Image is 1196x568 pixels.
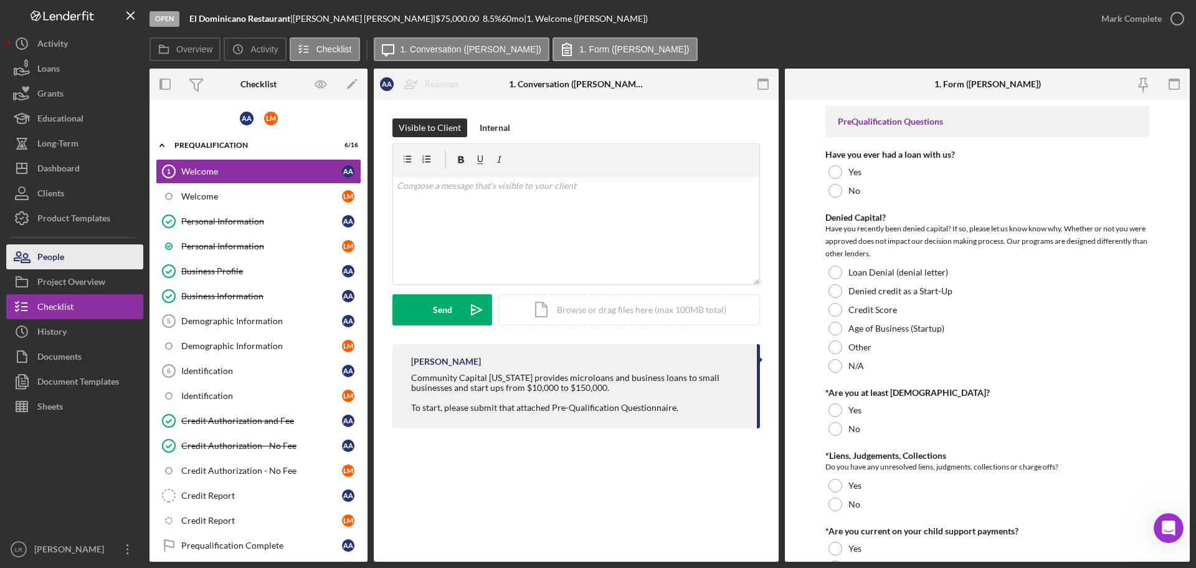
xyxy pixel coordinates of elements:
[435,14,483,24] div: $75,000.00
[480,118,510,137] div: Internal
[293,14,435,24] div: [PERSON_NAME] [PERSON_NAME] |
[579,44,690,54] label: 1. Form ([PERSON_NAME])
[401,44,541,54] label: 1. Conversation ([PERSON_NAME])
[156,309,361,334] a: 5Demographic InformationAA
[374,37,549,61] button: 1. Conversation ([PERSON_NAME])
[848,342,871,352] label: Other
[37,244,64,272] div: People
[181,291,342,301] div: Business Information
[848,481,861,491] label: Yes
[848,186,860,196] label: No
[156,533,361,558] a: Prequalification CompleteAA
[15,546,22,553] text: LR
[37,394,63,422] div: Sheets
[6,344,143,369] button: Documents
[342,165,354,178] div: A A
[156,458,361,483] a: Credit Authorization - No FeeLM
[37,131,78,159] div: Long-Term
[181,416,342,426] div: Credit Authorization and Fee
[473,118,516,137] button: Internal
[181,466,342,476] div: Credit Authorization - No Fee
[524,14,648,24] div: | 1. Welcome ([PERSON_NAME])
[483,14,501,24] div: 8.5 %
[37,106,83,134] div: Educational
[240,112,254,125] div: A A
[37,294,74,322] div: Checklist
[6,269,143,294] button: Project Overview
[37,319,67,347] div: History
[336,142,358,149] div: 6 / 16
[1154,513,1184,543] iframe: Intercom live chat
[342,265,354,277] div: A A
[174,142,327,149] div: Prequalification
[250,44,278,54] label: Activity
[156,359,361,383] a: 6IdentificationAA
[433,294,452,325] div: Send
[380,77,394,91] div: A A
[848,286,952,296] label: Denied credit as a Start-Up
[411,373,744,413] div: Community Capital [US_STATE] provides microloans and business loans to small businesses and start...
[6,31,143,56] button: Activity
[6,537,143,562] button: LR[PERSON_NAME]
[156,184,361,209] a: WelcomeLM
[6,156,143,181] button: Dashboard
[509,79,644,89] div: 1. Conversation ([PERSON_NAME])
[156,334,361,359] a: Demographic InformationLM
[399,118,461,137] div: Visible to Client
[156,159,361,184] a: 1WelcomeAA
[167,168,171,175] tspan: 1
[825,388,1149,398] div: *Are you at least [DEMOGRAPHIC_DATA]?
[342,190,354,203] div: L M
[848,167,861,177] label: Yes
[1089,6,1190,31] button: Mark Complete
[6,81,143,106] button: Grants
[848,405,861,415] label: Yes
[156,383,361,408] a: IdentificationLM
[342,440,354,452] div: A A
[342,514,354,527] div: L M
[6,56,143,81] button: Loans
[181,541,342,551] div: Prequalification Complete
[37,181,64,209] div: Clients
[342,489,354,502] div: A A
[374,72,471,97] button: AAReassign
[181,241,342,251] div: Personal Information
[189,13,290,24] b: El Dominicano Restaurant
[825,150,1149,160] div: Have you ever had a loan with us?
[167,367,171,375] tspan: 6
[181,316,342,326] div: Demographic Information
[181,166,342,176] div: Welcome
[848,499,860,509] label: No
[181,491,342,501] div: Credit Report
[6,131,143,156] button: Long-Term
[848,544,861,554] label: Yes
[37,369,119,397] div: Document Templates
[848,361,864,371] label: N/A
[156,234,361,259] a: Personal InformationLM
[149,11,179,27] div: Open
[156,284,361,309] a: Business InformationAA
[6,181,143,206] button: Clients
[37,81,64,109] div: Grants
[156,259,361,284] a: Business ProfileAA
[825,223,1149,260] div: Have you recently been denied capital? If so, please let us know know why. Whether or not you wer...
[848,324,944,334] label: Age of Business (Startup)
[342,290,354,302] div: A A
[838,117,1137,127] div: PreQualification Questions
[342,340,354,352] div: L M
[37,344,82,372] div: Documents
[411,357,481,367] div: [PERSON_NAME]
[6,106,143,131] a: Educational
[156,483,361,508] a: Credit ReportAA
[342,365,354,377] div: A A
[6,319,143,344] button: History
[290,37,360,61] button: Checklist
[6,369,143,394] button: Document Templates
[181,266,342,276] div: Business Profile
[6,244,143,269] button: People
[848,305,897,315] label: Credit Score
[825,213,1149,223] div: Denied Capital?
